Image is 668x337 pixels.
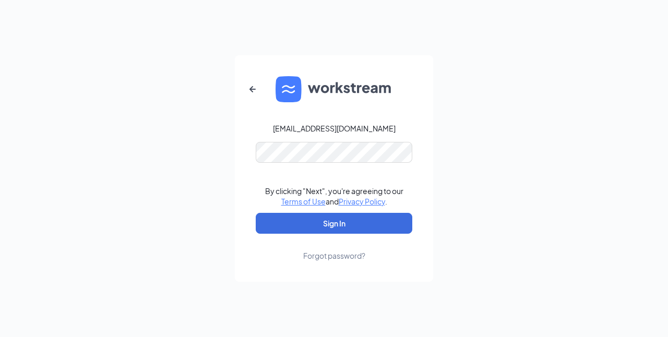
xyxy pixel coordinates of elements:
button: Sign In [256,213,412,234]
div: By clicking "Next", you're agreeing to our and . [265,186,403,207]
a: Forgot password? [303,234,365,261]
div: [EMAIL_ADDRESS][DOMAIN_NAME] [273,123,396,134]
button: ArrowLeftNew [240,77,265,102]
a: Privacy Policy [339,197,385,206]
img: WS logo and Workstream text [276,76,392,102]
div: Forgot password? [303,250,365,261]
a: Terms of Use [281,197,326,206]
svg: ArrowLeftNew [246,83,259,95]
